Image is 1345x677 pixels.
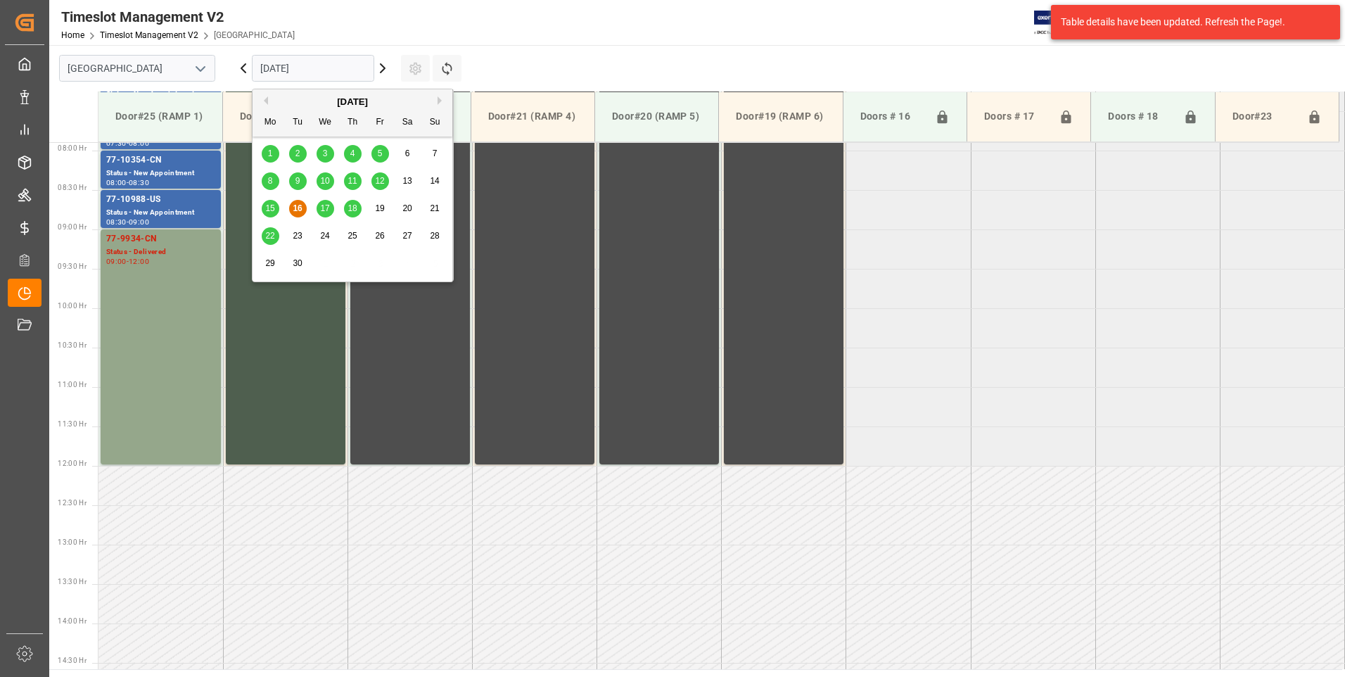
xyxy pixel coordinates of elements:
span: 15 [265,203,274,213]
div: Choose Tuesday, September 9th, 2025 [289,172,307,190]
span: 08:30 Hr [58,184,87,191]
span: 10:30 Hr [58,341,87,349]
div: 08:00 [129,140,149,146]
div: - [127,179,129,186]
div: Choose Wednesday, September 24th, 2025 [317,227,334,245]
div: Choose Wednesday, September 17th, 2025 [317,200,334,217]
div: Doors # 17 [979,103,1053,130]
span: 13 [402,176,412,186]
span: 12:30 Hr [58,499,87,507]
div: Doors # 16 [855,103,929,130]
div: Door#23 [1227,103,1301,130]
div: Su [426,114,444,132]
div: - [127,140,129,146]
div: Mo [262,114,279,132]
div: Status - New Appointment [106,207,215,219]
div: Choose Wednesday, September 10th, 2025 [317,172,334,190]
span: 19 [375,203,384,213]
span: 27 [402,231,412,241]
span: 9 [295,176,300,186]
span: 14 [430,176,439,186]
span: 11:30 Hr [58,420,87,428]
button: Previous Month [260,96,268,105]
div: Choose Friday, September 19th, 2025 [371,200,389,217]
div: Choose Tuesday, September 23rd, 2025 [289,227,307,245]
div: Status - Delivered [106,246,215,258]
span: 6 [405,148,410,158]
div: Timeslot Management V2 [61,6,295,27]
span: 09:30 Hr [58,262,87,270]
div: Choose Saturday, September 13th, 2025 [399,172,416,190]
div: Choose Thursday, September 4th, 2025 [344,145,362,163]
span: 22 [265,231,274,241]
div: Tu [289,114,307,132]
span: 10 [320,176,329,186]
div: [DATE] [253,95,452,109]
span: 23 [293,231,302,241]
span: 28 [430,231,439,241]
div: 08:00 [106,179,127,186]
span: 26 [375,231,384,241]
span: 21 [430,203,439,213]
span: 14:00 Hr [58,617,87,625]
div: Choose Tuesday, September 30th, 2025 [289,255,307,272]
div: 09:00 [106,258,127,265]
div: Choose Saturday, September 20th, 2025 [399,200,416,217]
span: 12:00 Hr [58,460,87,467]
div: Doors # 18 [1102,103,1177,130]
div: Sa [399,114,416,132]
div: - [127,258,129,265]
span: 10:00 Hr [58,302,87,310]
div: 08:30 [129,179,149,186]
div: 09:00 [129,219,149,225]
input: Type to search/select [59,55,215,82]
span: 14:30 Hr [58,657,87,664]
div: 08:30 [106,219,127,225]
span: 2 [295,148,300,158]
div: month 2025-09 [257,140,449,277]
div: Door#24 (RAMP 2) [234,103,335,129]
span: 11 [348,176,357,186]
div: Door#19 (RAMP 6) [730,103,831,129]
a: Timeslot Management V2 [100,30,198,40]
span: 3 [323,148,328,158]
div: Choose Thursday, September 25th, 2025 [344,227,362,245]
div: Choose Tuesday, September 2nd, 2025 [289,145,307,163]
span: 1 [268,148,273,158]
button: open menu [189,58,210,80]
span: 29 [265,258,274,268]
div: 77-10354-CN [106,153,215,167]
span: 13:30 Hr [58,578,87,586]
span: 4 [350,148,355,158]
span: 30 [293,258,302,268]
img: Exertis%20JAM%20-%20Email%20Logo.jpg_1722504956.jpg [1034,11,1083,35]
div: Door#21 (RAMP 4) [483,103,583,129]
div: Choose Friday, September 26th, 2025 [371,227,389,245]
div: Choose Monday, September 22nd, 2025 [262,227,279,245]
div: Door#25 (RAMP 1) [110,103,211,129]
div: 07:30 [106,140,127,146]
div: Choose Sunday, September 28th, 2025 [426,227,444,245]
span: 13:00 Hr [58,538,87,546]
div: Th [344,114,362,132]
span: 7 [433,148,438,158]
div: - [127,219,129,225]
input: DD.MM.YYYY [252,55,374,82]
div: Choose Thursday, September 18th, 2025 [344,200,362,217]
span: 16 [293,203,302,213]
div: 77-10988-US [106,193,215,207]
div: Choose Friday, September 5th, 2025 [371,145,389,163]
div: Fr [371,114,389,132]
div: Choose Monday, September 8th, 2025 [262,172,279,190]
a: Home [61,30,84,40]
span: 20 [402,203,412,213]
span: 18 [348,203,357,213]
div: 12:00 [129,258,149,265]
span: 8 [268,176,273,186]
div: Choose Monday, September 15th, 2025 [262,200,279,217]
span: 24 [320,231,329,241]
div: Choose Friday, September 12th, 2025 [371,172,389,190]
span: 17 [320,203,329,213]
div: Status - New Appointment [106,167,215,179]
div: Choose Saturday, September 6th, 2025 [399,145,416,163]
